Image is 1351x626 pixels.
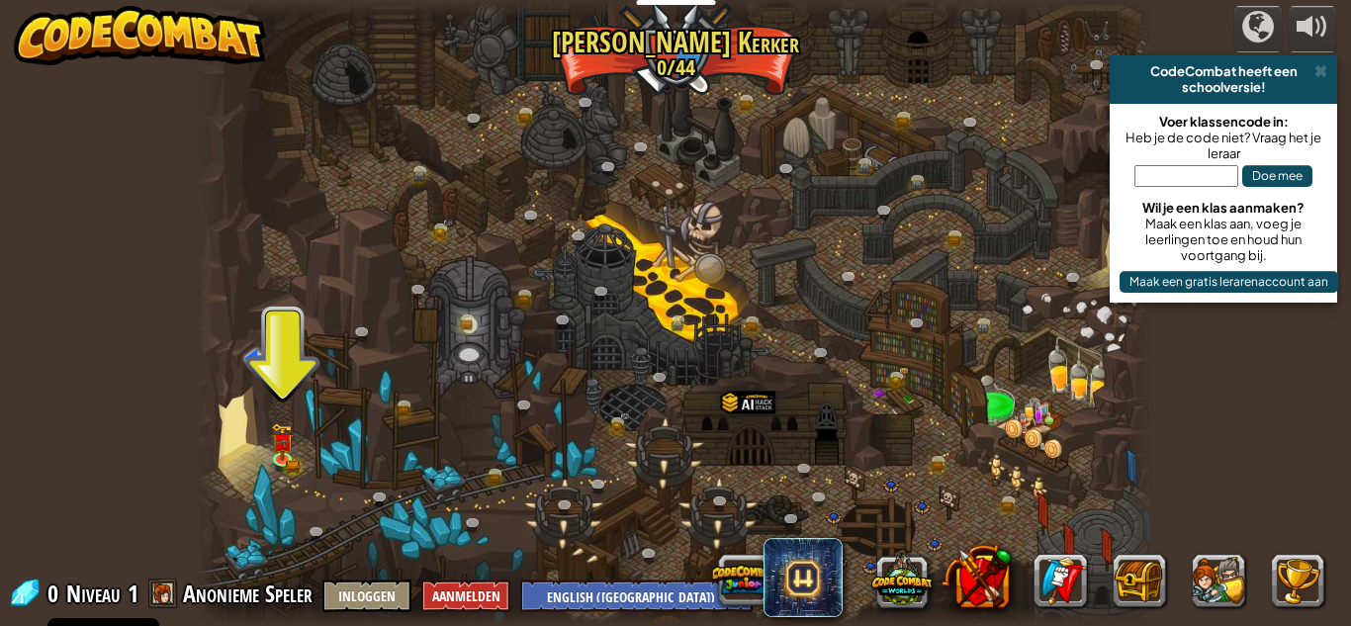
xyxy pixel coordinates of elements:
[421,580,510,612] button: Aanmelden
[1118,79,1329,95] div: schoolversie!
[14,6,267,65] img: CodeCombat - Learn how to code by playing a game
[272,423,295,460] img: level-banner-unlock.png
[1120,271,1338,293] button: Maak een gratis lerarenaccount aan
[183,578,313,609] span: Anonieme Speler
[1118,63,1329,79] div: CodeCombat heeft een
[1120,130,1327,161] div: Heb je de code niet? Vraag het je leraar
[1120,114,1327,130] div: Voer klassencode in:
[1242,165,1312,187] button: Doe mee
[1233,6,1283,52] button: Campagnes
[1120,200,1327,216] div: Wil je een klas aanmaken?
[1120,216,1327,263] div: Maak een klas aan, voeg je leerlingen toe en houd hun voortgang bij.
[322,580,411,612] button: Inloggen
[1288,6,1337,52] button: Volume aanpassen
[128,578,138,609] span: 1
[47,578,64,609] span: 0
[66,578,121,610] span: Niveau
[276,437,289,447] img: portrait.png
[443,219,454,226] img: portrait.png
[899,366,910,374] img: portrait.png
[620,412,631,420] img: portrait.png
